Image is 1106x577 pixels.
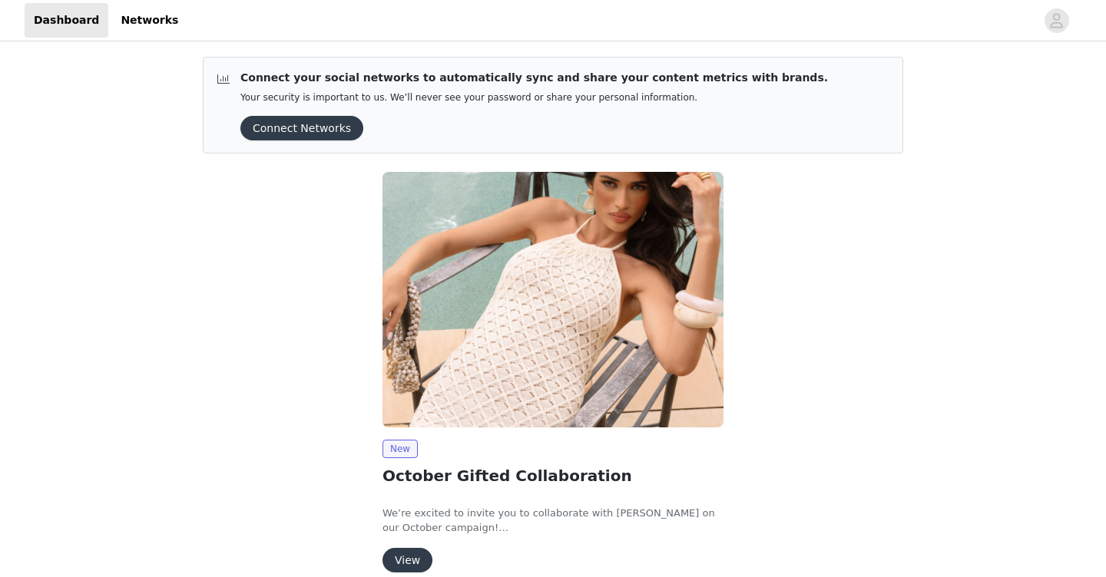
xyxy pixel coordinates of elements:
[382,440,418,458] span: New
[1049,8,1064,33] div: avatar
[111,3,187,38] a: Networks
[382,506,724,536] p: We’re excited to invite you to collaborate with [PERSON_NAME] on our October campaign!
[382,555,432,566] a: View
[25,3,108,38] a: Dashboard
[240,116,363,140] button: Connect Networks
[382,548,432,572] button: View
[240,70,828,86] p: Connect your social networks to automatically sync and share your content metrics with brands.
[382,172,724,427] img: Peppermayo EU
[240,92,828,104] p: Your security is important to us. We’ll never see your password or share your personal information.
[382,464,724,487] h2: October Gifted Collaboration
